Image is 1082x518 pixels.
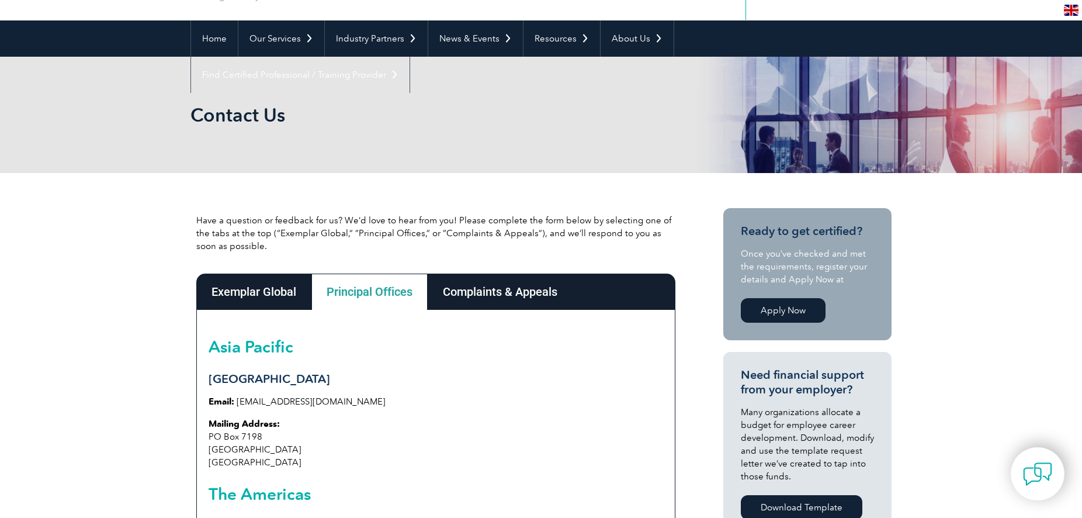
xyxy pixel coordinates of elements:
[1064,5,1078,16] img: en
[601,20,674,57] a: About Us
[209,372,663,386] h3: [GEOGRAPHIC_DATA]
[209,485,663,503] h2: The Americas
[428,274,573,310] div: Complaints & Appeals
[741,247,874,286] p: Once you’ve checked and met the requirements, register your details and Apply Now at
[741,406,874,483] p: Many organizations allocate a budget for employee career development. Download, modify and use th...
[523,20,600,57] a: Resources
[209,396,234,407] strong: Email:
[238,20,324,57] a: Our Services
[196,274,311,310] div: Exemplar Global
[196,214,675,253] p: Have a question or feedback for us? We’d love to hear from you! Please complete the form below by...
[741,298,826,323] a: Apply Now
[311,274,428,310] div: Principal Offices
[741,368,874,397] h3: Need financial support from your employer?
[209,417,663,469] p: PO Box 7198 [GEOGRAPHIC_DATA] [GEOGRAPHIC_DATA]
[190,103,639,126] h1: Contact Us
[209,337,663,356] h2: Asia Pacific
[428,20,523,57] a: News & Events
[741,224,874,239] h3: Ready to get certified?
[191,57,410,93] a: Find Certified Professional / Training Provider
[237,396,386,407] a: [EMAIL_ADDRESS][DOMAIN_NAME]
[325,20,428,57] a: Industry Partners
[191,20,238,57] a: Home
[209,419,280,429] strong: Mailing Address:
[1023,460,1052,489] img: contact-chat.png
